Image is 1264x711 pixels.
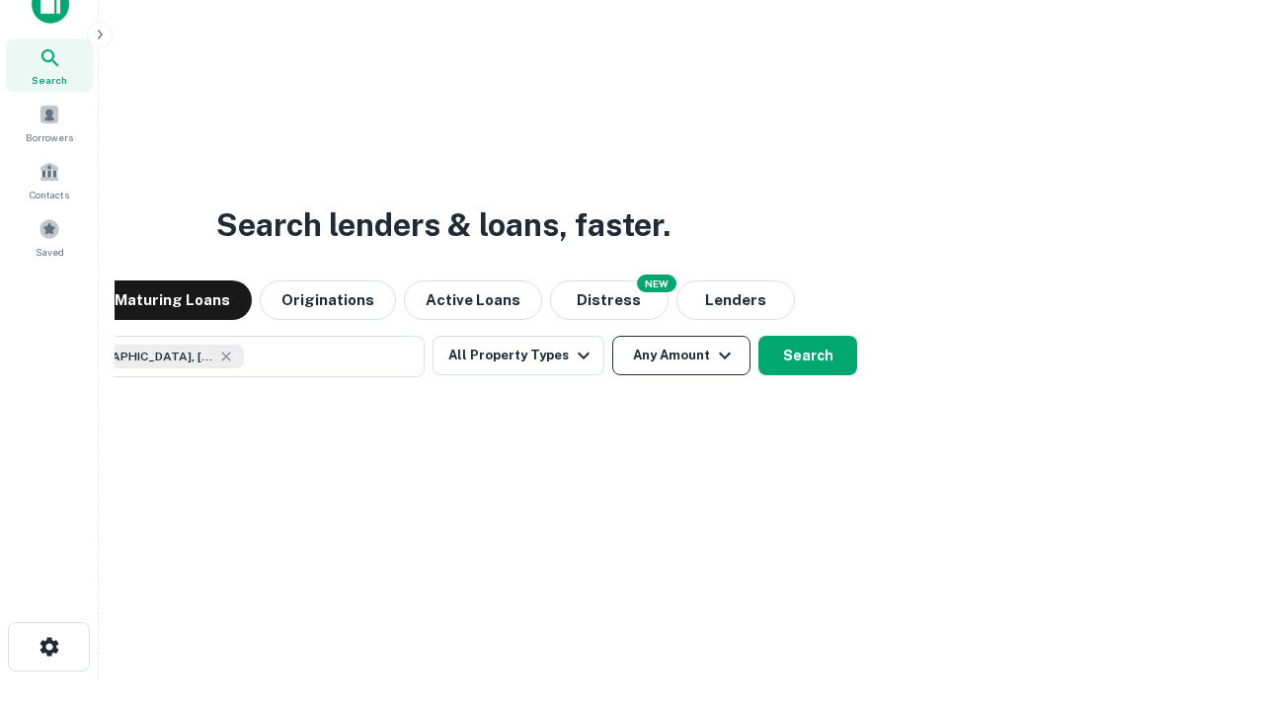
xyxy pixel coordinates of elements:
button: Lenders [676,280,795,320]
span: Saved [36,244,64,260]
a: Contacts [6,153,93,206]
a: Search [6,39,93,92]
button: Search [758,336,857,375]
span: Contacts [30,187,69,202]
button: Originations [260,280,396,320]
button: Search distressed loans with lien and other non-mortgage details. [550,280,669,320]
a: Borrowers [6,96,93,149]
button: Maturing Loans [93,280,252,320]
h3: Search lenders & loans, faster. [216,201,671,249]
span: Search [32,72,67,88]
span: Borrowers [26,129,73,145]
button: All Property Types [433,336,604,375]
a: Saved [6,210,93,264]
button: [GEOGRAPHIC_DATA], [GEOGRAPHIC_DATA], [GEOGRAPHIC_DATA] [30,336,425,377]
span: [GEOGRAPHIC_DATA], [GEOGRAPHIC_DATA], [GEOGRAPHIC_DATA] [66,348,214,365]
button: Active Loans [404,280,542,320]
iframe: Chat Widget [1165,553,1264,648]
div: NEW [637,275,676,292]
button: Any Amount [612,336,750,375]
